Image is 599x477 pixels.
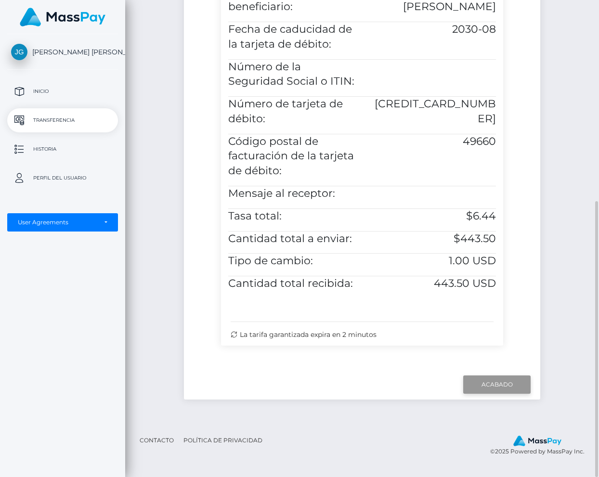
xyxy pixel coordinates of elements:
p: Historia [11,142,114,156]
h5: 1.00 USD [369,254,496,269]
h5: Cantidad total recibida: [228,276,355,291]
h5: $443.50 [369,232,496,246]
p: Transferencia [11,113,114,128]
h5: 443.50 USD [369,276,496,291]
img: MassPay [20,8,105,26]
h5: [CREDIT_CARD_NUMBER] [369,97,496,127]
h5: 49660 [369,134,496,149]
h5: Cantidad total a enviar: [228,232,355,246]
h5: Mensaje al receptor: [228,186,355,201]
button: User Agreements [7,213,118,232]
p: Inicio [11,84,114,99]
a: Política de privacidad [180,433,266,448]
a: Contacto [136,433,178,448]
img: MassPay [513,436,561,446]
h5: Fecha de caducidad de la tarjeta de débito: [228,22,355,52]
p: Perfil del usuario [11,171,114,185]
span: [PERSON_NAME] [PERSON_NAME] [7,48,118,56]
a: Perfil del usuario [7,166,118,190]
h5: Número de la Seguridad Social o ITIN: [228,60,355,90]
a: Transferencia [7,108,118,132]
div: © 2025 Powered by MassPay Inc. [490,435,592,456]
h5: Número de tarjeta de débito: [228,97,355,127]
h5: Código postal de facturación de la tarjeta de débito: [228,134,355,179]
div: La tarifa garantizada expira en 2 minutos [231,330,494,340]
h5: Tipo de cambio: [228,254,355,269]
div: User Agreements [18,219,97,226]
input: Acabado [463,375,531,394]
h5: Tasa total: [228,209,355,224]
a: Historia [7,137,118,161]
a: Inicio [7,79,118,103]
h5: 2030-08 [369,22,496,37]
h5: $6.44 [369,209,496,224]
